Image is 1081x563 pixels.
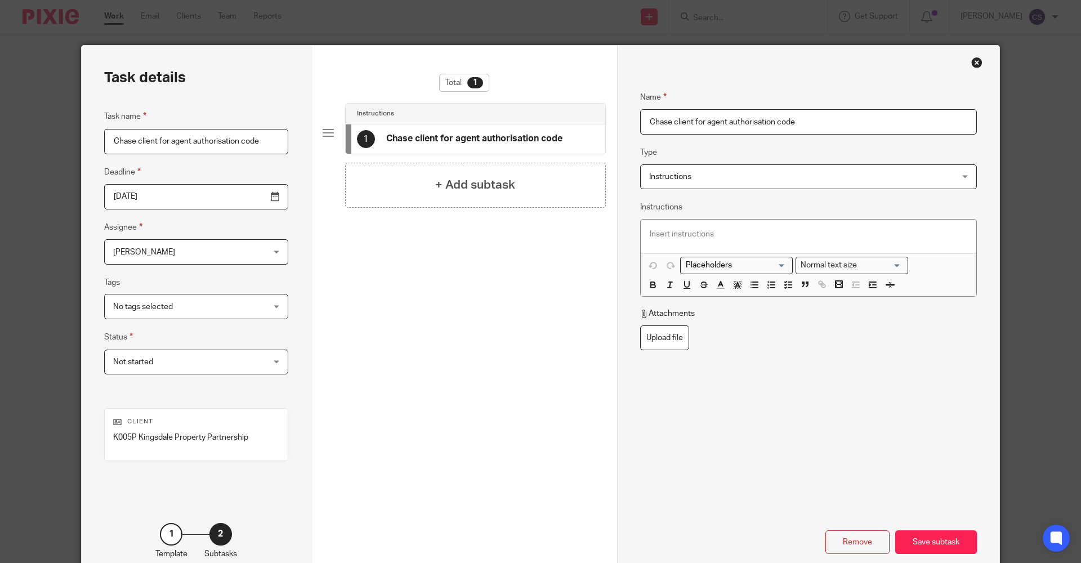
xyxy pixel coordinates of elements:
input: Use the arrow keys to pick a date [104,184,288,209]
label: Instructions [640,202,682,213]
p: Client [113,417,279,426]
span: Not started [113,358,153,366]
label: Status [104,330,133,343]
span: Normal text size [798,260,860,271]
div: Text styles [796,257,908,274]
span: Instructions [649,173,691,181]
p: Template [155,548,187,560]
div: Search for option [680,257,793,274]
p: Subtasks [204,548,237,560]
h4: Instructions [357,109,394,118]
span: [PERSON_NAME] [113,248,175,256]
div: Search for option [796,257,908,274]
p: Attachments [640,308,695,319]
span: No tags selected [113,303,173,311]
div: 1 [160,523,182,546]
label: Deadline [104,166,141,178]
label: Tags [104,277,120,288]
div: 1 [467,77,483,88]
h4: Chase client for agent authorisation code [386,133,562,145]
div: Total [439,74,489,92]
p: K005P Kingsdale Property Partnership [113,432,279,443]
div: 2 [209,523,232,546]
h2: Task details [104,68,186,87]
input: Task name [104,129,288,154]
h4: + Add subtask [435,176,515,194]
div: 1 [357,130,375,148]
div: Remove [825,530,890,555]
label: Name [640,91,667,104]
input: Search for option [861,260,901,271]
label: Type [640,147,657,158]
label: Assignee [104,221,142,234]
label: Upload file [640,325,689,351]
div: Close this dialog window [971,57,982,68]
label: Task name [104,110,146,123]
div: Save subtask [895,530,977,555]
div: Placeholders [680,257,793,274]
input: Search for option [682,260,786,271]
